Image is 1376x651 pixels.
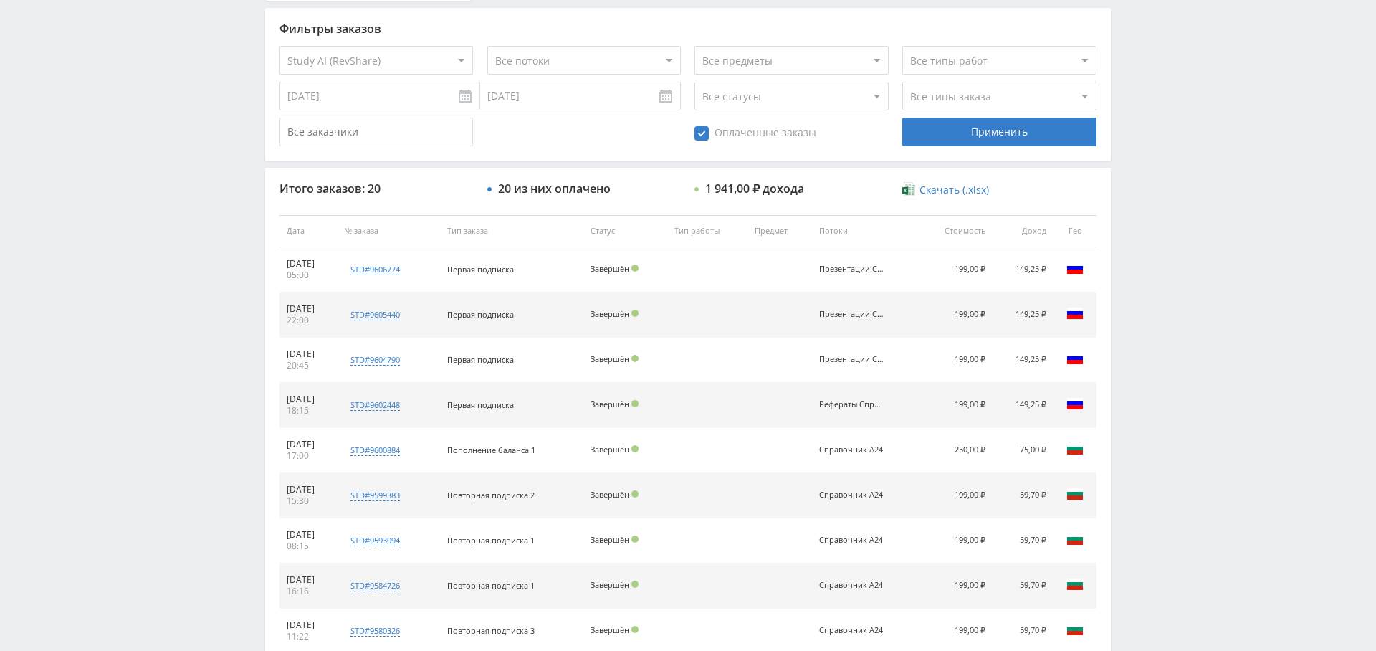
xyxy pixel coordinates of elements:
div: 22:00 [287,315,330,326]
img: xlsx [902,182,914,196]
div: std#9606774 [350,264,400,275]
span: Подтвержден [631,310,639,317]
div: [DATE] [287,394,330,405]
td: 75,00 ₽ [993,428,1053,473]
span: Первая подписка [447,309,514,320]
th: Предмет [747,215,811,247]
span: Завершён [591,308,629,319]
div: Фильтры заказов [279,22,1096,35]
span: Скачать (.xlsx) [919,184,989,196]
td: 199,00 ₽ [918,247,993,293]
span: Оплаченные заказы [694,126,816,141]
div: std#9602448 [350,399,400,411]
td: 199,00 ₽ [918,293,993,338]
td: 149,25 ₽ [993,247,1053,293]
div: Справочник А24 [819,626,884,635]
span: Завершён [591,263,629,274]
div: [DATE] [287,348,330,360]
span: Первая подписка [447,264,514,275]
span: Завершён [591,399,629,409]
img: bgr.png [1066,440,1084,457]
div: 17:00 [287,450,330,462]
span: Завершён [591,534,629,545]
span: Первая подписка [447,399,514,410]
a: Скачать (.xlsx) [902,183,988,197]
span: Завершён [591,624,629,635]
div: Применить [902,118,1096,146]
div: std#9593094 [350,535,400,546]
div: std#9599383 [350,490,400,501]
div: std#9584726 [350,580,400,591]
input: Все заказчики [279,118,473,146]
div: [DATE] [287,529,330,541]
img: bgr.png [1066,621,1084,638]
span: Подтвержден [631,355,639,362]
span: Подтвержден [631,581,639,588]
th: Потоки [812,215,918,247]
div: Презентации Справочник [819,355,884,364]
div: std#9605440 [350,309,400,320]
td: 149,25 ₽ [993,338,1053,383]
th: № заказа [337,215,440,247]
img: bgr.png [1066,576,1084,593]
div: 11:22 [287,631,330,642]
th: Статус [583,215,667,247]
div: Презентации Справочник [819,310,884,319]
span: Подтвержден [631,445,639,452]
div: 15:30 [287,495,330,507]
span: Подтвержден [631,490,639,498]
div: Справочник А24 [819,581,884,590]
td: 250,00 ₽ [918,428,993,473]
div: [DATE] [287,303,330,315]
div: Презентации Справочник [819,265,884,274]
div: [DATE] [287,439,330,450]
div: std#9580326 [350,625,400,637]
div: [DATE] [287,258,330,270]
span: Завершён [591,353,629,364]
td: 199,00 ₽ [918,518,993,564]
span: Первая подписка [447,354,514,365]
div: [DATE] [287,484,330,495]
span: Повторная подписка 3 [447,625,535,636]
td: 149,25 ₽ [993,293,1053,338]
img: rus.png [1066,305,1084,322]
th: Тип заказа [440,215,583,247]
span: Подтвержден [631,400,639,407]
td: 59,70 ₽ [993,564,1053,609]
td: 199,00 ₽ [918,338,993,383]
th: Доход [993,215,1053,247]
th: Стоимость [918,215,993,247]
div: Итого заказов: 20 [279,182,473,195]
div: 08:15 [287,541,330,552]
div: [DATE] [287,619,330,631]
div: Справочник А24 [819,445,884,455]
div: 16:16 [287,586,330,597]
div: Рефераты Справочник [819,400,884,409]
span: Завершён [591,444,629,455]
img: rus.png [1066,395,1084,412]
img: bgr.png [1066,531,1084,548]
td: 199,00 ₽ [918,564,993,609]
td: 199,00 ₽ [918,383,993,428]
span: Повторная подписка 2 [447,490,535,500]
div: 18:15 [287,405,330,417]
div: 1 941,00 ₽ дохода [705,182,804,195]
span: Повторная подписка 1 [447,580,535,591]
div: 05:00 [287,270,330,281]
div: Справочник А24 [819,490,884,500]
th: Тип работы [667,215,747,247]
th: Дата [279,215,337,247]
div: 20 из них оплачено [498,182,611,195]
div: Справочник А24 [819,536,884,545]
div: std#9604790 [350,354,400,366]
img: rus.png [1066,350,1084,367]
div: 20:45 [287,360,330,371]
td: 59,70 ₽ [993,518,1053,564]
span: Подтвержден [631,626,639,633]
img: rus.png [1066,260,1084,277]
div: [DATE] [287,574,330,586]
th: Гео [1053,215,1096,247]
td: 199,00 ₽ [918,473,993,518]
span: Пополнение баланса 1 [447,445,535,455]
td: 59,70 ₽ [993,473,1053,518]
